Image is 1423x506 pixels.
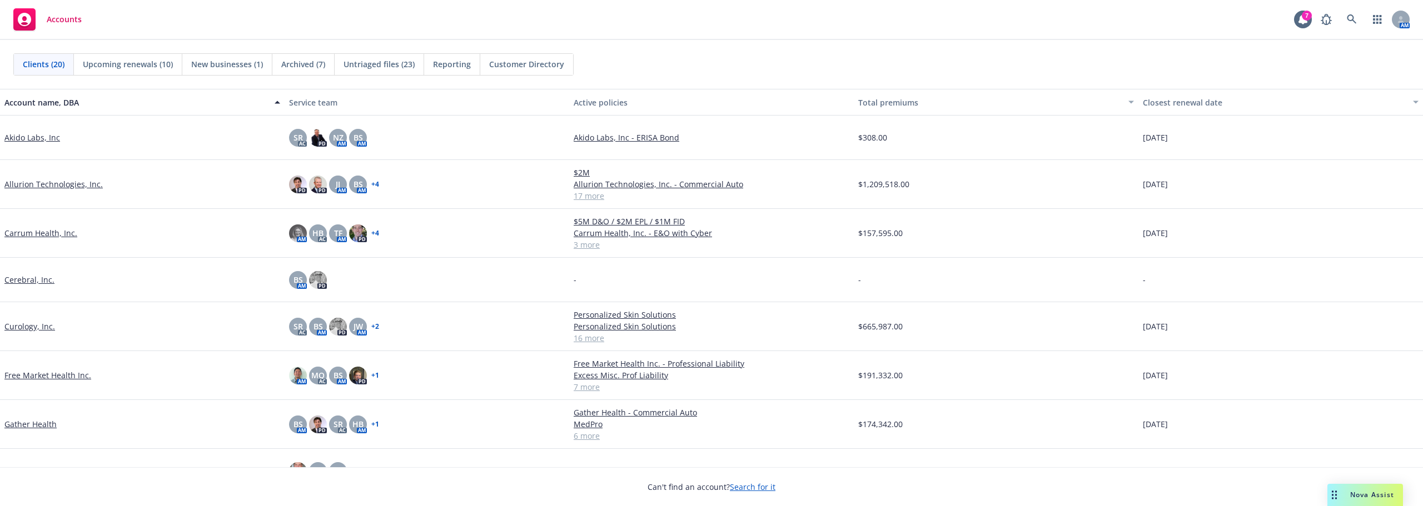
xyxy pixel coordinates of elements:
span: NZ [333,132,344,143]
a: Gather Health [4,418,57,430]
span: $174,342.00 [858,418,903,430]
span: - [858,465,861,477]
span: SR [334,465,343,477]
span: [DATE] [1143,132,1168,143]
img: photo [309,176,327,193]
span: BS [354,178,363,190]
span: Can't find an account? [648,481,775,493]
a: Gather Health - Commercial Auto [574,407,849,418]
span: - [574,465,576,477]
a: Switch app [1366,8,1389,31]
a: Search [1341,8,1363,31]
a: Cerebral, Inc. [4,274,54,285]
span: [DATE] [1143,178,1168,190]
span: [DATE] [1143,418,1168,430]
span: $1,209,518.00 [858,178,909,190]
a: 3 more [574,239,849,251]
span: [DATE] [1143,320,1168,332]
span: SR [293,320,303,332]
span: SR [334,418,343,430]
span: $191,332.00 [858,369,903,381]
button: Nova Assist [1327,484,1403,506]
span: [DATE] [1143,369,1168,381]
span: $308.00 [858,132,887,143]
div: Account name, DBA [4,97,268,108]
img: photo [329,318,347,335]
a: Carrum Health, Inc. - E&O with Cyber [574,227,849,239]
img: photo [289,367,307,384]
button: Service team [285,89,569,116]
a: Search for it [730,482,775,492]
button: Closest renewal date [1138,89,1423,116]
span: - [858,274,861,285]
span: JW [354,320,363,332]
a: + 1 [371,421,379,428]
a: Hey Favor, Inc. [4,465,58,477]
span: Reporting [433,58,471,70]
img: photo [289,176,307,193]
a: Report a Bug [1315,8,1337,31]
a: Excess Misc. Prof Liability [574,369,849,381]
img: photo [309,415,327,433]
span: Untriaged files (23) [344,58,415,70]
div: Active policies [574,97,849,108]
a: Personalized Skin Solutions [574,320,849,332]
span: HB [352,418,364,430]
a: 16 more [574,332,849,344]
span: Upcoming renewals (10) [83,58,173,70]
a: Allurion Technologies, Inc. [4,178,103,190]
span: TF [334,227,342,239]
a: $2M [574,167,849,178]
a: Personalized Skin Solutions [574,309,849,320]
div: Drag to move [1327,484,1341,506]
span: SR [293,132,303,143]
a: 17 more [574,190,849,202]
a: 7 more [574,381,849,393]
span: $665,987.00 [858,320,903,332]
a: + 2 [371,323,379,330]
a: MedPro [574,418,849,430]
span: BS [314,320,323,332]
span: - [1143,274,1146,285]
a: 6 more [574,430,849,442]
span: BS [354,132,363,143]
a: Carrum Health, Inc. [4,227,77,239]
span: - [1143,465,1146,477]
a: + 1 [371,372,379,379]
img: photo [289,224,307,242]
span: $157,595.00 [858,227,903,239]
span: [DATE] [1143,227,1168,239]
a: Akido Labs, Inc - ERISA Bond [574,132,849,143]
button: Total premiums [854,89,1138,116]
div: Closest renewal date [1143,97,1406,108]
img: photo [309,129,327,147]
span: New businesses (1) [191,58,263,70]
span: Accounts [47,15,82,24]
img: photo [309,271,327,289]
img: photo [289,462,307,480]
a: Free Market Health Inc. - Professional Liability [574,358,849,369]
span: BS [334,369,343,381]
span: BS [314,465,323,477]
span: Archived (7) [281,58,325,70]
span: BS [293,418,303,430]
div: 7 [1302,11,1312,21]
span: Nova Assist [1350,490,1394,499]
button: Active policies [569,89,854,116]
span: BS [293,274,303,285]
a: Free Market Health Inc. [4,369,91,381]
a: Allurion Technologies, Inc. - Commercial Auto [574,178,849,190]
a: Curology, Inc. [4,320,55,332]
a: Akido Labs, Inc [4,132,60,143]
span: JJ [336,178,340,190]
div: Total premiums [858,97,1122,108]
span: MQ [311,369,325,381]
img: photo [349,367,367,384]
span: HB [312,227,324,239]
div: Service team [289,97,565,108]
a: Accounts [9,4,86,35]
